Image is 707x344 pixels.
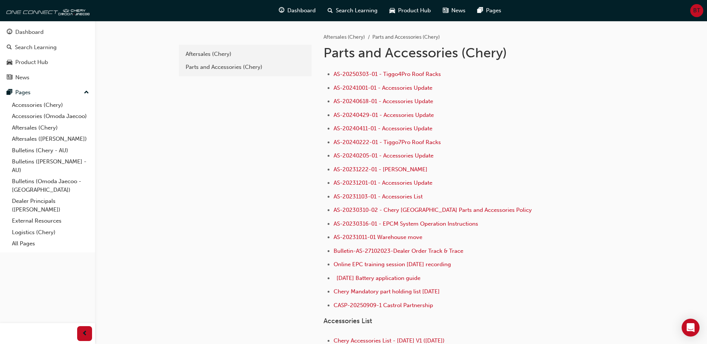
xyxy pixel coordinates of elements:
[287,6,316,15] span: Dashboard
[693,6,700,15] span: BT
[437,3,471,18] a: news-iconNews
[337,275,420,281] a: [DATE] Battery application guide
[323,317,372,325] span: Accessories List
[682,319,700,337] div: Open Intercom Messenger
[15,58,48,67] div: Product Hub
[15,43,57,52] div: Search Learning
[690,4,703,17] button: BT
[334,261,451,268] a: Online EPC training session [DATE] recording
[334,234,422,241] a: AS-20231011-01 Warehouse move
[9,227,92,238] a: Logistics (Chery)
[9,156,92,176] a: Bulletins ([PERSON_NAME] - AU)
[3,86,92,99] button: Pages
[9,99,92,111] a: Accessories (Chery)
[15,73,29,82] div: News
[9,133,92,145] a: Aftersales ([PERSON_NAME])
[3,41,92,54] a: Search Learning
[182,48,309,61] a: Aftersales (Chery)
[323,45,568,61] h1: Parts and Accessories (Chery)
[186,50,305,58] div: Aftersales (Chery)
[471,3,507,18] a: pages-iconPages
[398,6,431,15] span: Product Hub
[334,98,433,105] a: AS-20240618-01 - Accessories Update
[334,302,433,309] a: CASP-20250909-1 Castrol Partnership
[334,288,440,295] a: Chery Mandatory part holding list [DATE]
[443,6,448,15] span: news-icon
[7,44,12,51] span: search-icon
[9,111,92,122] a: Accessories (Omoda Jaecoo)
[3,71,92,85] a: News
[334,125,432,132] a: AS-20240411-01 - Accessories Update
[15,28,44,36] div: Dashboard
[7,59,12,66] span: car-icon
[323,34,365,40] a: Aftersales (Chery)
[84,88,89,98] span: up-icon
[3,24,92,86] button: DashboardSearch LearningProduct HubNews
[334,337,445,344] a: Chery Accessories List - [DATE] V1 ([DATE])
[328,6,333,15] span: search-icon
[334,152,433,159] a: AS-20240205-01 - Accessories Update
[279,6,284,15] span: guage-icon
[486,6,501,15] span: Pages
[451,6,465,15] span: News
[7,29,12,36] span: guage-icon
[182,61,309,74] a: Parts and Accessories (Chery)
[186,63,305,71] div: Parts and Accessories (Chery)
[334,179,432,186] a: AS-20231201-01 - Accessories Update
[3,25,92,39] a: Dashboard
[322,3,384,18] a: search-iconSearch Learning
[334,139,441,146] a: AS-20240222-01 - Tiggo7Pro Roof Racks
[477,6,483,15] span: pages-icon
[334,207,532,213] a: AS-20230310-02 - Chery [GEOGRAPHIC_DATA] Parts and Accessories Policy
[3,55,92,69] a: Product Hub
[7,89,12,96] span: pages-icon
[372,33,440,42] li: Parts and Accessories (Chery)
[7,74,12,81] span: news-icon
[9,122,92,134] a: Aftersales (Chery)
[9,238,92,249] a: All Pages
[384,3,437,18] a: car-iconProduct Hub
[9,176,92,195] a: Bulletins (Omoda Jaecoo - [GEOGRAPHIC_DATA])
[15,88,31,97] div: Pages
[334,193,423,200] a: AS-20231103-01 - Accessories List
[82,329,88,338] span: prev-icon
[334,85,432,91] a: AS-20241001-01 - Accessories Update
[4,3,89,18] img: oneconnect
[334,71,441,77] a: AS-20250303-01 - Tiggo4Pro Roof Racks
[9,215,92,227] a: External Resources
[273,3,322,18] a: guage-iconDashboard
[9,195,92,215] a: Dealer Principals ([PERSON_NAME])
[334,220,478,227] a: AS-20230316-01 - EPCM System Operation Instructions
[389,6,395,15] span: car-icon
[336,6,378,15] span: Search Learning
[9,145,92,156] a: Bulletins (Chery - AU)
[334,166,427,173] a: AS-20231222-01 - [PERSON_NAME]
[334,248,463,254] a: Bulletin-AS-27102023-Dealer Order Track & Trace
[334,112,434,118] a: AS-20240429-01 - Accessories Update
